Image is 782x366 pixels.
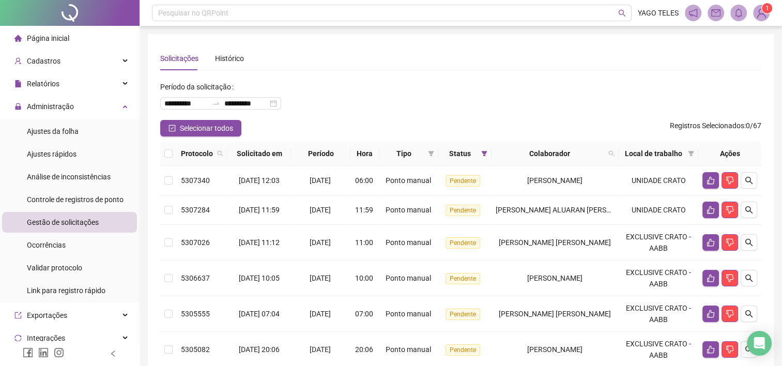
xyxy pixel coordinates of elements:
span: Análise de inconsistências [27,173,111,181]
span: like [707,274,715,282]
span: Registros Selecionados [670,121,744,130]
span: [DATE] [309,345,330,354]
span: Cadastros [27,57,60,65]
span: 11:59 [355,206,373,214]
span: like [707,238,715,247]
span: Exportações [27,311,67,319]
span: home [14,35,22,42]
td: EXCLUSIVE CRATO - AABB [619,225,698,261]
span: lock [14,103,22,110]
span: search [745,176,753,185]
span: filter [481,150,487,157]
span: [DATE] 11:12 [239,238,280,247]
span: search [745,238,753,247]
span: Protocolo [181,148,213,159]
span: Ocorrências [27,241,66,249]
sup: Atualize o seu contato no menu Meus Dados [762,3,772,13]
span: Ponto manual [386,274,431,282]
span: 10:00 [355,274,373,282]
span: Pendente [446,237,480,249]
span: filter [479,146,489,161]
span: export [14,312,22,319]
span: [DATE] 11:59 [239,206,280,214]
span: [PERSON_NAME] ALUARAN [PERSON_NAME] [496,206,642,214]
label: Período da solicitação [160,79,238,95]
span: 11:00 [355,238,373,247]
span: Pendente [446,309,480,320]
th: Período [291,142,350,166]
span: [PERSON_NAME] [PERSON_NAME] [499,310,611,318]
span: Ponto manual [386,345,431,354]
span: file [14,80,22,87]
span: filter [428,150,434,157]
span: Status [442,148,477,159]
span: search [745,206,753,214]
span: search [608,150,615,157]
span: dislike [726,176,734,185]
span: 1 [765,5,769,12]
span: Pendente [446,175,480,187]
span: 5307026 [181,238,210,247]
span: dislike [726,310,734,318]
span: Gestão de solicitações [27,218,99,226]
span: dislike [726,206,734,214]
span: to [212,99,220,108]
span: 5306637 [181,274,210,282]
span: sync [14,334,22,342]
span: 5305082 [181,345,210,354]
span: Ponto manual [386,310,431,318]
span: YAGO TELES [638,7,679,19]
img: 91306 [754,5,769,21]
span: filter [688,150,694,157]
span: user-add [14,57,22,65]
span: [PERSON_NAME] [PERSON_NAME] [499,238,611,247]
span: Relatórios [27,80,59,88]
div: Open Intercom Messenger [747,331,772,356]
span: swap-right [212,99,220,108]
span: Validar protocolo [27,264,82,272]
span: [DATE] 20:06 [239,345,280,354]
span: search [606,146,617,161]
span: Pendente [446,273,480,284]
span: 07:00 [355,310,373,318]
span: search [215,146,225,161]
span: linkedin [38,347,49,358]
td: UNIDADE CRATO [619,195,698,225]
span: dislike [726,238,734,247]
span: like [707,310,715,318]
div: Ações [702,148,757,159]
td: EXCLUSIVE CRATO - AABB [619,261,698,296]
span: [DATE] [309,176,330,185]
th: Hora [350,142,379,166]
span: mail [711,8,720,18]
span: Link para registro rápido [27,286,105,295]
span: [DATE] 07:04 [239,310,280,318]
span: Tipo [384,148,424,159]
div: Solicitações [160,53,198,64]
span: Pendente [446,344,480,356]
span: Ponto manual [386,176,431,185]
span: Local de trabalho [623,148,684,159]
span: check-square [168,125,176,132]
span: [DATE] [309,274,330,282]
span: Colaborador [496,148,604,159]
span: notification [688,8,698,18]
span: [DATE] [309,238,330,247]
div: Histórico [215,53,244,64]
span: [PERSON_NAME] [527,176,582,185]
td: EXCLUSIVE CRATO - AABB [619,296,698,332]
span: bell [734,8,743,18]
span: like [707,176,715,185]
span: Ajustes da folha [27,127,79,135]
span: Integrações [27,334,65,342]
span: Ajustes rápidos [27,150,76,158]
span: [DATE] 12:03 [239,176,280,185]
span: search [217,150,223,157]
span: left [110,350,117,357]
span: Ponto manual [386,238,431,247]
span: filter [426,146,436,161]
span: Administração [27,102,74,111]
span: [PERSON_NAME] [527,274,582,282]
span: 5305555 [181,310,210,318]
td: UNIDADE CRATO [619,166,698,195]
